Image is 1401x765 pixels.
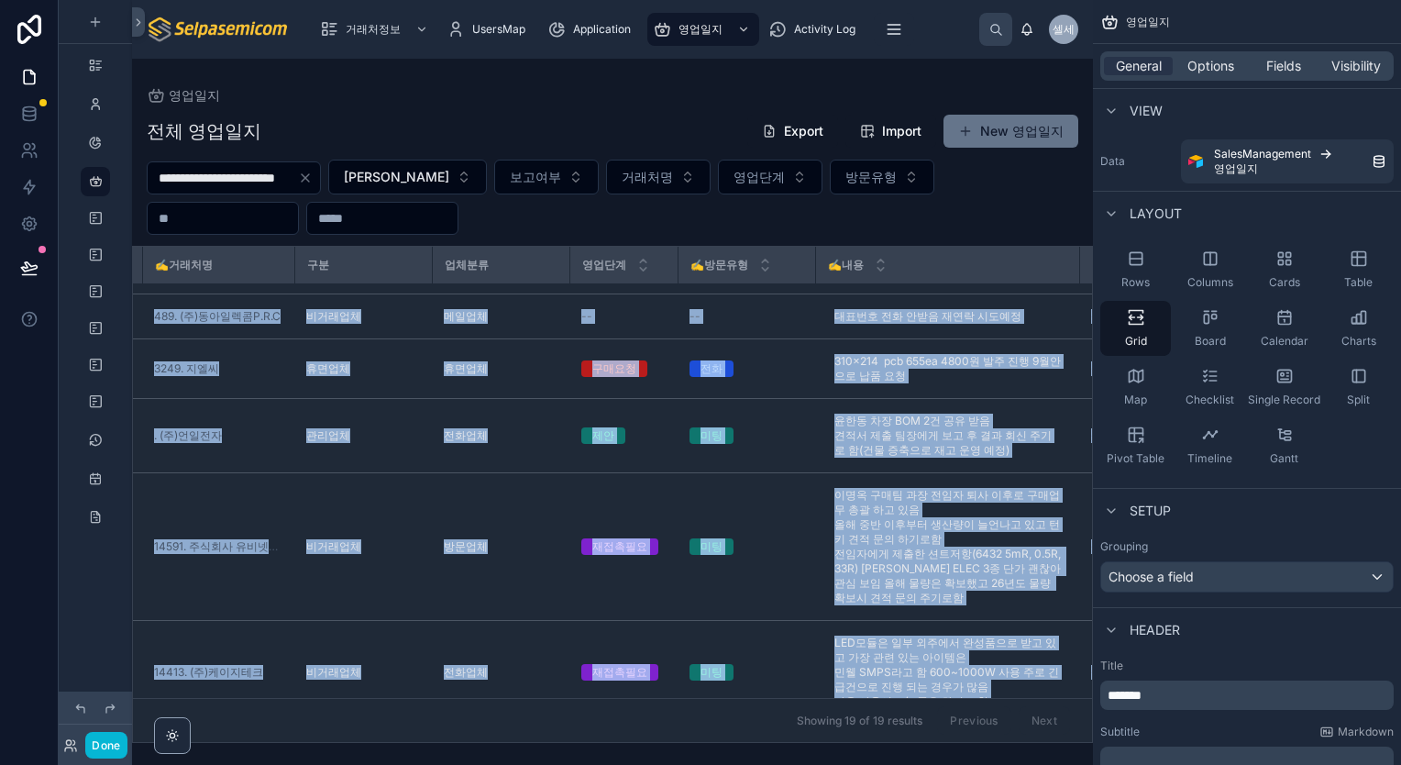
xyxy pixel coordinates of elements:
[834,636,1062,709] span: LED모듈은 일부 외주에서 완성품으로 받고 있고 가장 관련 있는 아이템은 민웰 SMPS라고 함 600~1000W 사용 주로 긴급건으로 진행 되는 경우가 많음 다음 사용시 p/...
[794,22,855,37] span: Activity Log
[592,360,636,377] div: 구매요청
[606,160,711,194] button: Select Button
[169,86,220,105] span: 영업일지
[827,347,1069,391] a: 310x214 pcb 655ea 4800원 발주 진행 9월안으로 납품 요청
[1270,451,1298,466] span: Gantt
[306,428,422,443] a: 관리업체
[834,309,1021,324] span: 대표번호 전화 안받음 재연락 시도예정
[1248,393,1320,407] span: Single Record
[306,361,350,376] span: 휴면업체
[1130,621,1180,639] span: Header
[1181,139,1394,183] a: SalesManagement영업일지
[154,361,219,376] a: 3249. 지엘씨
[592,427,614,444] div: 제안
[1091,665,1207,680] a: --
[581,309,667,324] a: --
[689,664,805,681] a: 미팅
[155,258,213,272] span: ✍️거래처명
[582,258,626,272] span: 영업단계
[828,258,864,272] span: ✍️내용
[1249,301,1319,356] button: Calendar
[581,360,667,377] a: 구매요청
[1249,418,1319,473] button: Gantt
[154,428,284,443] a: . (주)언일전자
[441,13,538,46] a: UsersMap
[830,160,934,194] button: Select Button
[1100,301,1171,356] button: Grid
[1331,57,1381,75] span: Visibility
[1214,147,1311,161] span: SalesManagement
[1100,725,1140,739] label: Subtitle
[827,628,1069,716] a: LED모듈은 일부 외주에서 완성품으로 받고 있고 가장 관련 있는 아이템은 민웰 SMPS라고 함 600~1000W 사용 주로 긴급건으로 진행 되는 경우가 많음 다음 사용시 p/...
[689,538,805,555] a: 미팅
[573,22,631,37] span: Application
[592,538,647,555] div: 재접촉필요
[314,13,437,46] a: 거래처정보
[444,428,488,443] span: 전화업체
[307,258,329,272] span: 구분
[1195,334,1226,349] span: Board
[306,539,422,554] a: 비거래업체
[689,309,700,324] span: --
[1323,301,1394,356] button: Charts
[444,665,559,680] a: 전화업체
[306,361,422,376] a: 휴면업체
[763,13,868,46] a: Activity Log
[1100,561,1394,593] button: Choose a field
[1091,428,1102,443] span: --
[1341,334,1376,349] span: Charts
[346,22,401,37] span: 거래처정보
[700,427,723,444] div: 미팅
[1091,309,1102,324] span: --
[542,13,644,46] a: Application
[1214,161,1258,176] span: 영업일지
[344,168,449,186] span: [PERSON_NAME]
[1091,361,1102,376] span: --
[797,714,922,728] span: Showing 19 of 19 results
[154,428,222,443] a: . (주)언일전자
[581,309,592,324] span: --
[1100,681,1394,710] div: scrollable content
[1187,275,1233,290] span: Columns
[1126,15,1170,29] span: 영업일지
[581,538,667,555] a: 재접촉필요
[154,539,284,554] span: 14591. 주식회사 유비넷시스
[689,309,805,324] a: --
[444,428,559,443] a: 전화업체
[306,665,361,680] span: 비거래업체
[1323,360,1394,415] button: Split
[1053,22,1075,37] span: 셀세
[689,427,805,444] a: 미팅
[444,309,559,324] a: 메일업체
[444,539,559,554] a: 방문업체
[700,538,723,555] div: 미팅
[1187,57,1234,75] span: Options
[154,361,284,376] a: 3249. 지엘씨
[472,22,525,37] span: UsersMap
[1130,102,1163,120] span: View
[1186,393,1234,407] span: Checklist
[147,86,220,105] a: 영업일지
[943,115,1078,148] button: New 영업일지
[700,664,723,681] div: 미팅
[1101,562,1393,592] div: Choose a field
[1116,57,1162,75] span: General
[1091,309,1207,324] a: --
[444,539,488,554] span: 방문업체
[494,160,599,194] button: Select Button
[1121,275,1150,290] span: Rows
[1091,361,1207,376] a: --
[581,427,667,444] a: 제안
[154,309,284,324] a: 489. (주)동아일렉콤P.R.C
[1188,154,1203,169] img: Airtable Logo
[445,258,489,272] span: 업체분류
[747,115,838,148] button: Export
[1249,360,1319,415] button: Single Record
[827,406,1069,465] a: 윤한동 차장 BOM 2건 공유 받음 견적서 제출 팀장에게 보고 후 결과 회신 주기로 함(건물 증축으로 재고 운영 예정)
[1338,725,1394,739] span: Markdown
[734,168,785,186] span: 영업단계
[1091,539,1207,554] a: --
